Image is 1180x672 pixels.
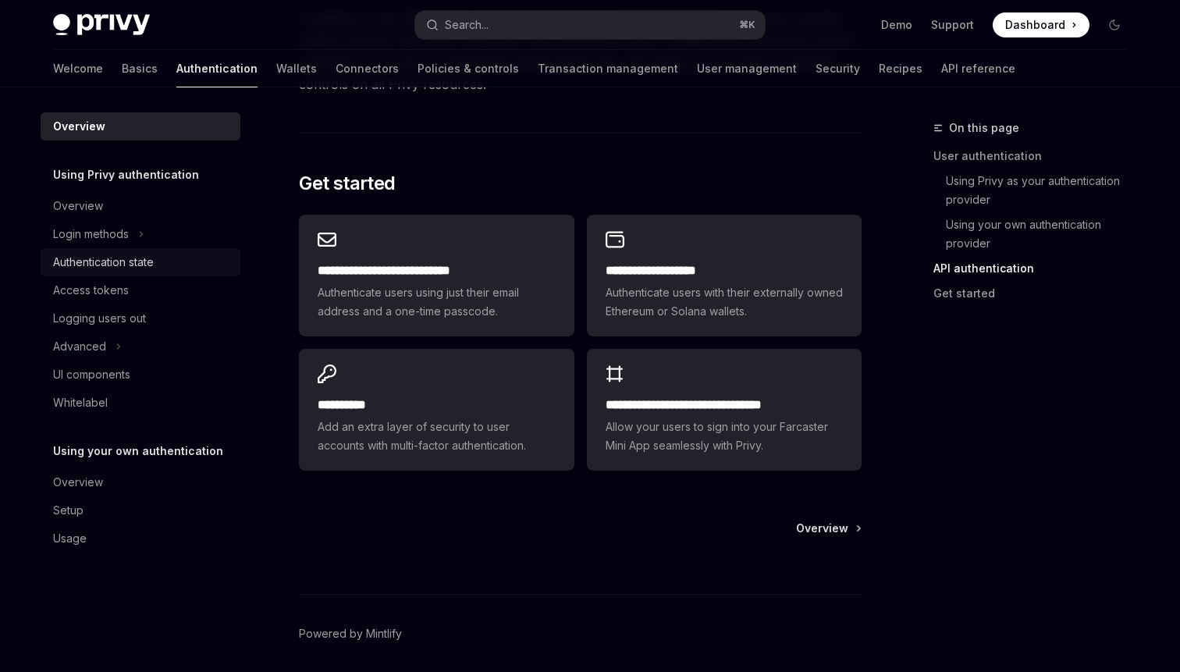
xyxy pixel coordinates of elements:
[53,337,106,356] div: Advanced
[53,442,223,460] h5: Using your own authentication
[606,418,843,455] span: Allow your users to sign into your Farcaster Mini App seamlessly with Privy.
[41,112,240,140] a: Overview
[53,309,146,328] div: Logging users out
[1005,17,1065,33] span: Dashboard
[931,17,974,33] a: Support
[418,50,519,87] a: Policies & controls
[53,253,154,272] div: Authentication state
[993,12,1089,37] a: Dashboard
[949,119,1019,137] span: On this page
[739,19,755,31] span: ⌘ K
[41,389,240,417] a: Whitelabel
[53,165,199,184] h5: Using Privy authentication
[41,248,240,276] a: Authentication state
[53,225,129,244] div: Login methods
[176,50,258,87] a: Authentication
[941,50,1015,87] a: API reference
[41,496,240,524] a: Setup
[796,521,860,536] a: Overview
[299,171,395,196] span: Get started
[697,50,797,87] a: User management
[299,626,402,642] a: Powered by Mintlify
[53,197,103,215] div: Overview
[816,50,860,87] a: Security
[53,14,150,36] img: dark logo
[53,501,84,520] div: Setup
[933,144,1139,169] a: User authentication
[879,50,922,87] a: Recipes
[318,418,555,455] span: Add an extra layer of security to user accounts with multi-factor authentication.
[946,212,1139,256] a: Using your own authentication provider
[41,276,240,304] a: Access tokens
[299,349,574,471] a: **** *****Add an extra layer of security to user accounts with multi-factor authentication.
[336,50,399,87] a: Connectors
[41,361,240,389] a: UI components
[796,521,848,536] span: Overview
[933,281,1139,306] a: Get started
[53,365,130,384] div: UI components
[53,393,108,412] div: Whitelabel
[318,283,555,321] span: Authenticate users using just their email address and a one-time passcode.
[1102,12,1127,37] button: Toggle dark mode
[53,281,129,300] div: Access tokens
[41,524,240,553] a: Usage
[53,50,103,87] a: Welcome
[538,50,678,87] a: Transaction management
[606,283,843,321] span: Authenticate users with their externally owned Ethereum or Solana wallets.
[53,117,105,136] div: Overview
[933,256,1139,281] a: API authentication
[587,215,862,336] a: **** **** **** ****Authenticate users with their externally owned Ethereum or Solana wallets.
[881,17,912,33] a: Demo
[276,50,317,87] a: Wallets
[41,468,240,496] a: Overview
[445,16,489,34] div: Search...
[53,473,103,492] div: Overview
[41,192,240,220] a: Overview
[122,50,158,87] a: Basics
[946,169,1139,212] a: Using Privy as your authentication provider
[41,304,240,332] a: Logging users out
[415,11,765,39] button: Search...⌘K
[53,529,87,548] div: Usage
